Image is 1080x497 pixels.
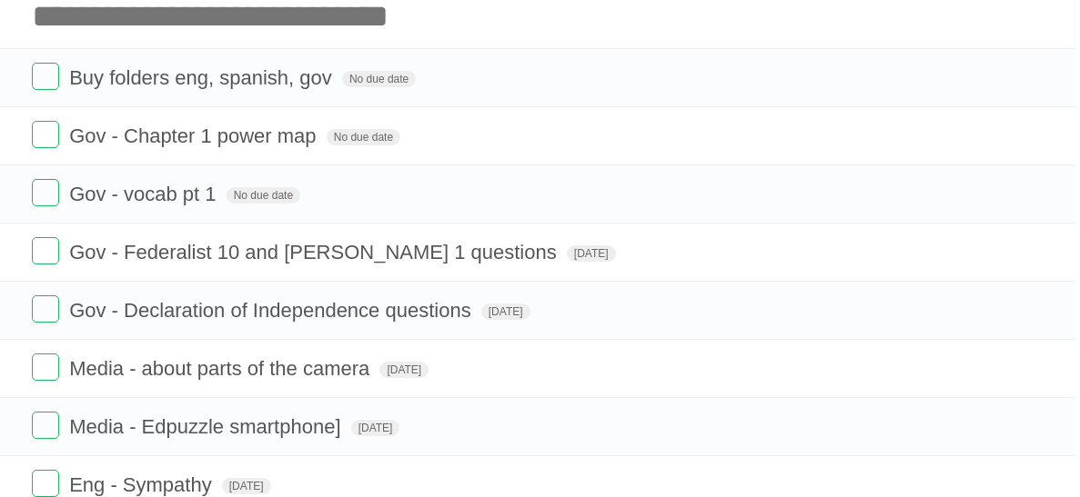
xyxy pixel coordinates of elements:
[567,245,616,262] span: [DATE]
[227,187,300,204] span: No due date
[32,121,59,148] label: Done
[69,299,476,322] span: Gov - Declaration of Independence questions
[32,237,59,264] label: Done
[342,71,416,87] span: No due date
[327,129,400,145] span: No due date
[481,303,530,320] span: [DATE]
[32,179,59,206] label: Done
[32,470,59,497] label: Done
[69,473,217,496] span: Eng - Sympathy
[351,420,400,436] span: [DATE]
[69,183,220,205] span: Gov - vocab pt 1
[379,362,429,378] span: [DATE]
[69,124,320,147] span: Gov - Chapter 1 power map
[222,478,271,494] span: [DATE]
[32,412,59,439] label: Done
[32,295,59,323] label: Done
[69,241,561,263] span: Gov - Federalist 10 and [PERSON_NAME] 1 questions
[69,415,345,438] span: Media - Edpuzzle smartphone]
[69,357,374,380] span: Media - about parts of the camera
[69,66,337,89] span: Buy folders eng, spanish, gov
[32,353,59,381] label: Done
[32,63,59,90] label: Done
